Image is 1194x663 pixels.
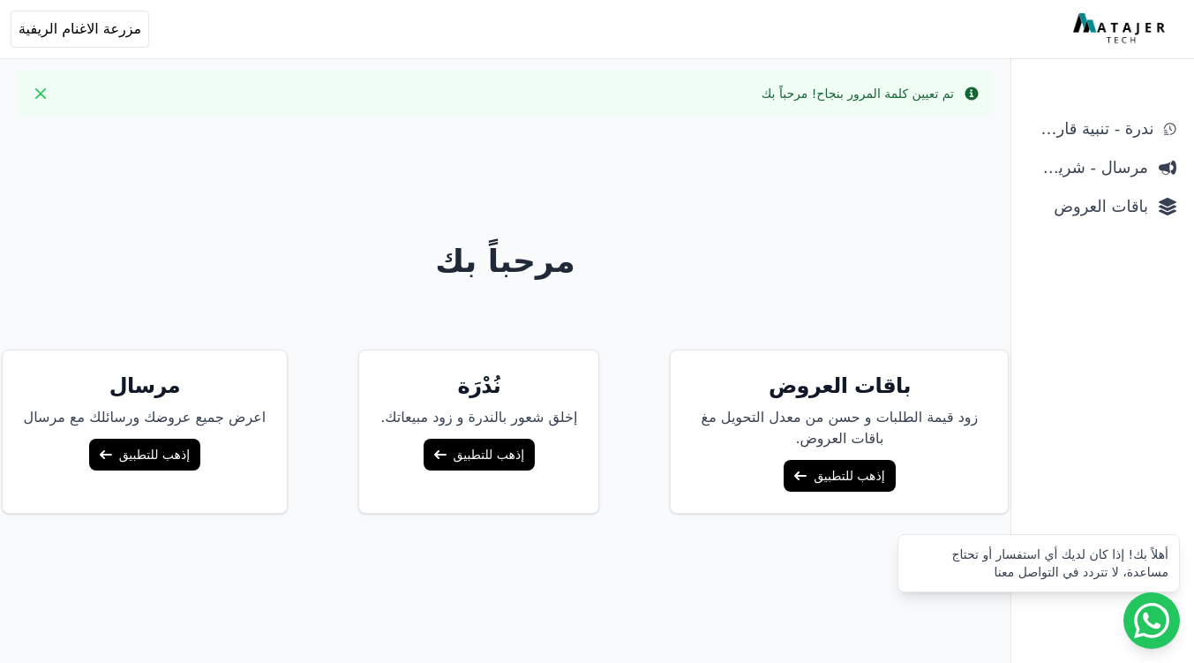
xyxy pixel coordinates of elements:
[692,407,987,449] p: زود قيمة الطلبات و حسن من معدل التحويل مغ باقات العروض.
[89,439,200,471] a: إذهب للتطبيق
[692,372,987,400] h5: باقات العروض
[424,439,535,471] a: إذهب للتطبيق
[1029,117,1153,141] span: ندرة - تنبية قارب علي النفاذ
[24,372,267,400] h5: مرسال
[24,407,267,428] p: اعرض جميع عروضك ورسائلك مع مرسال
[19,19,141,40] span: مزرعة الاغنام الريفية
[26,79,55,108] button: Close
[380,407,577,428] p: إخلق شعور بالندرة و زود مبيعاتك.
[11,11,149,48] button: مزرعة الاغنام الريفية
[380,372,577,400] h5: نُدْرَة
[1029,194,1148,219] span: باقات العروض
[784,460,895,492] a: إذهب للتطبيق
[909,546,1168,581] div: أهلاً بك! إذا كان لديك أي استفسار أو تحتاج مساعدة، لا تتردد في التواصل معنا
[1029,155,1148,180] span: مرسال - شريط دعاية
[762,85,954,102] div: تم تعيين كلمة المرور بنجاح! مرحباً بك
[1073,13,1169,45] img: MatajerTech Logo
